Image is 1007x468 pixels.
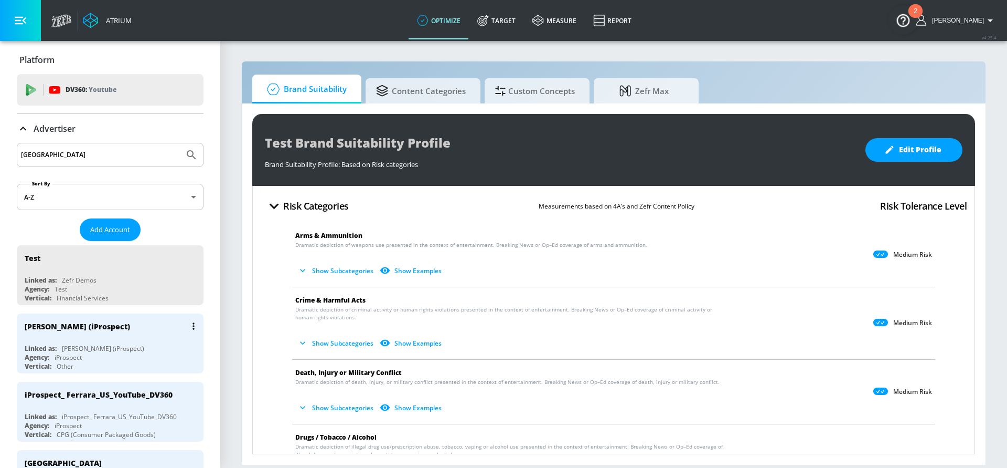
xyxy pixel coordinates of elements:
div: Vertical: [25,294,51,303]
h4: Risk Categories [283,199,349,213]
button: Risk Categories [261,194,353,219]
div: iProspect_ Ferrara_US_YouTube_DV360 [25,390,173,400]
div: Brand Suitability Profile: Based on Risk categories [265,154,855,169]
p: Advertiser [34,123,76,134]
div: Platform [17,45,203,75]
div: DV360: Youtube [17,74,203,106]
label: Sort By [30,180,52,187]
div: [PERSON_NAME] (iProspect) [25,321,130,331]
div: CPG (Consumer Packaged Goods) [57,430,156,439]
div: iProspect_ Ferrara_US_YouTube_DV360Linked as:iProspect_ Ferrara_US_YouTube_DV360Agency:iProspectV... [17,382,203,442]
div: Linked as: [25,276,57,285]
button: [PERSON_NAME] [916,14,997,27]
div: Agency: [25,285,49,294]
p: DV360: [66,84,116,96]
button: Show Examples [378,335,446,352]
span: Brand Suitability [263,77,347,102]
div: [GEOGRAPHIC_DATA] [25,458,102,468]
span: Custom Concepts [495,78,575,103]
div: A-Z [17,184,203,210]
div: [PERSON_NAME] (iProspect)Linked as:[PERSON_NAME] (iProspect)Agency:iProspectVertical:Other [17,314,203,373]
a: Report [585,2,640,39]
button: Add Account [80,219,141,241]
button: Show Subcategories [295,335,378,352]
div: Other [57,362,73,371]
div: 2 [914,11,917,25]
p: Youtube [89,84,116,95]
span: Dramatic depiction of criminal activity or human rights violations presented in the context of en... [295,306,729,321]
button: Open Resource Center, 2 new notifications [888,5,918,35]
div: Zefr Demos [62,276,97,285]
p: Medium Risk [893,319,932,327]
div: Agency: [25,421,49,430]
span: login as: lindsay.benharris@zefr.com [928,17,984,24]
div: Vertical: [25,362,51,371]
div: Vertical: [25,430,51,439]
div: TestLinked as:Zefr DemosAgency:TestVertical:Financial Services [17,245,203,305]
span: Crime & Harmful Acts [295,296,366,305]
div: [PERSON_NAME] (iProspect) [62,344,144,353]
div: iProspect_ Ferrara_US_YouTube_DV360 [62,412,177,421]
div: iProspect [55,353,82,362]
span: Content Categories [376,78,466,103]
button: Show Examples [378,399,446,417]
a: Target [469,2,524,39]
div: Atrium [102,16,132,25]
a: measure [524,2,585,39]
div: Advertiser [17,114,203,143]
span: Zefr Max [604,78,684,103]
div: Test [25,253,40,263]
span: Dramatic depiction of illegal drug use/prescription abuse, tobacco, vaping or alcohol use present... [295,443,729,459]
h4: Risk Tolerance Level [880,199,967,213]
a: Atrium [83,13,132,28]
span: Edit Profile [886,143,941,157]
span: Arms & Ammunition [295,231,362,240]
div: iProspect [55,421,82,430]
span: Add Account [90,224,130,236]
span: Dramatic depiction of weapons use presented in the context of entertainment. Breaking News or Op–... [295,241,647,249]
span: Death, Injury or Military Conflict [295,368,402,377]
div: Linked as: [25,412,57,421]
p: Medium Risk [893,251,932,259]
div: Linked as: [25,344,57,353]
p: Platform [19,54,55,66]
p: Medium Risk [893,388,932,396]
p: Measurements based on 4A’s and Zefr Content Policy [539,201,694,212]
input: Search by name [21,148,180,162]
button: Submit Search [180,143,203,167]
button: Edit Profile [865,138,962,162]
span: Dramatic depiction of death, injury, or military conflict presented in the context of entertainme... [295,378,720,386]
button: Show Subcategories [295,399,378,417]
div: Agency: [25,353,49,362]
span: Drugs / Tobacco / Alcohol [295,433,377,442]
span: v 4.25.4 [982,35,997,40]
button: Show Subcategories [295,262,378,279]
div: Test [55,285,67,294]
button: Show Examples [378,262,446,279]
a: optimize [409,2,469,39]
div: Financial Services [57,294,109,303]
